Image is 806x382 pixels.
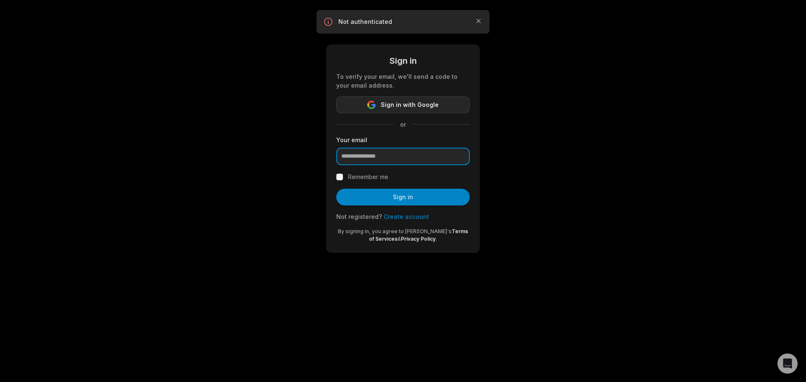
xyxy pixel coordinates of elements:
[369,228,468,242] a: Terms of Services
[393,120,413,129] span: or
[336,55,470,67] div: Sign in
[338,228,452,234] span: By signing in, you agree to [PERSON_NAME]'s
[401,236,436,242] a: Privacy Policy
[384,213,429,220] a: Create account
[777,353,798,374] div: Open Intercom Messenger
[336,135,470,144] label: Your email
[381,100,439,110] span: Sign in with Google
[336,72,470,90] div: To verify your email, we'll send a code to your email address.
[436,236,437,242] span: .
[348,172,388,182] label: Remember me
[398,236,401,242] span: &
[336,96,470,113] button: Sign in with Google
[336,213,382,220] span: Not registered?
[336,189,470,205] button: Sign in
[338,18,468,26] p: Not authenticated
